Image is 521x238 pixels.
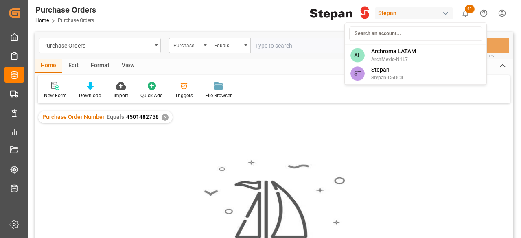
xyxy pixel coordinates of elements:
span: Stepan-C6OGII [371,74,403,81]
span: ArchMexic-N1L7 [371,56,416,63]
span: ST [350,66,365,81]
span: Stepan [371,66,403,74]
input: Search an account... [349,26,482,41]
span: Archroma LATAM [371,47,416,56]
span: AL [350,48,365,62]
